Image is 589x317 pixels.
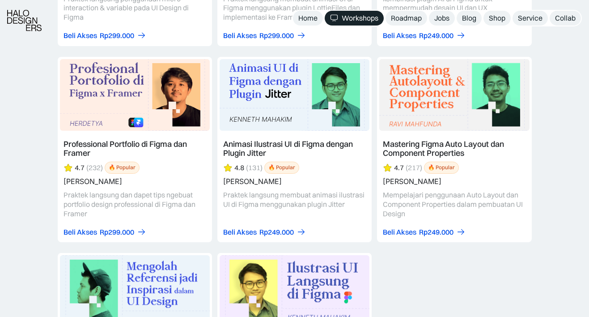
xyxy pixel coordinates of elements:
div: Beli Akses [64,31,97,40]
a: Beli AksesRp299.000 [223,31,306,40]
a: Beli AksesRp249.000 [383,227,466,237]
a: Beli AksesRp249.000 [383,31,466,40]
div: Collab [555,13,576,23]
a: Home [293,11,323,26]
a: Blog [457,11,482,26]
a: Collab [550,11,581,26]
div: Beli Akses [383,31,416,40]
div: Beli Akses [223,31,257,40]
a: Beli AksesRp249.000 [223,227,306,237]
div: Rp299.000 [100,227,134,237]
div: Shop [489,13,505,23]
a: Beli AksesRp299.000 [64,227,146,237]
div: Jobs [434,13,449,23]
a: Beli AksesRp299.000 [64,31,146,40]
div: Blog [462,13,476,23]
div: Home [298,13,318,23]
a: Roadmap [386,11,427,26]
a: Service [513,11,548,26]
a: Shop [483,11,511,26]
div: Rp299.000 [100,31,134,40]
div: Workshops [342,13,378,23]
a: Workshops [325,11,384,26]
a: Jobs [429,11,455,26]
div: Rp299.000 [259,31,294,40]
div: Beli Akses [223,227,257,237]
div: Rp249.000 [419,227,453,237]
div: Service [518,13,542,23]
div: Rp249.000 [419,31,453,40]
div: Beli Akses [383,227,416,237]
div: Rp249.000 [259,227,294,237]
div: Roadmap [391,13,422,23]
div: Beli Akses [64,227,97,237]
